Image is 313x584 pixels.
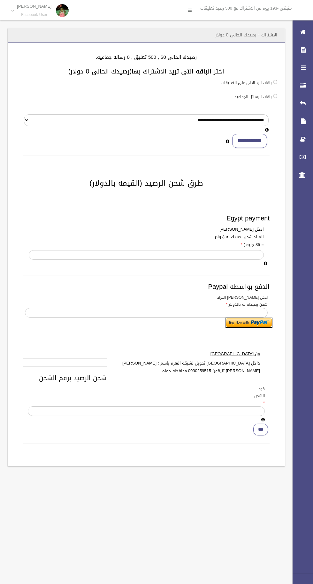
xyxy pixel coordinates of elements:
label: باقات الرسائل الجماعيه [234,93,272,100]
h3: اختر الباقه التى تريد الاشتراك بها(رصيدك الحالى 0 دولار) [15,68,277,75]
h3: الدفع بواسطه Paypal [23,283,270,290]
h2: طرق شحن الرصيد (القيمه بالدولار) [15,179,277,187]
p: [PERSON_NAME] [17,4,51,9]
label: باقات الرد الالى على التعليقات [221,79,272,86]
label: من [GEOGRAPHIC_DATA] [107,350,265,358]
header: الاشتراك - رصيدك الحالى 0 دولار [208,29,285,41]
h3: شحن الرصيد برقم الشحن [23,374,270,381]
small: Facebook User [17,12,51,17]
input: Submit [225,318,272,328]
h4: رصيدك الحالى 0$ , 500 تعليق , 0 رساله جماعيه. [15,55,277,60]
h3: Egypt payment [23,215,270,222]
label: داخل [GEOGRAPHIC_DATA] تحويل لشركه الهرم باسم : [PERSON_NAME] [PERSON_NAME] تليقون 0930259515 محا... [107,359,265,375]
